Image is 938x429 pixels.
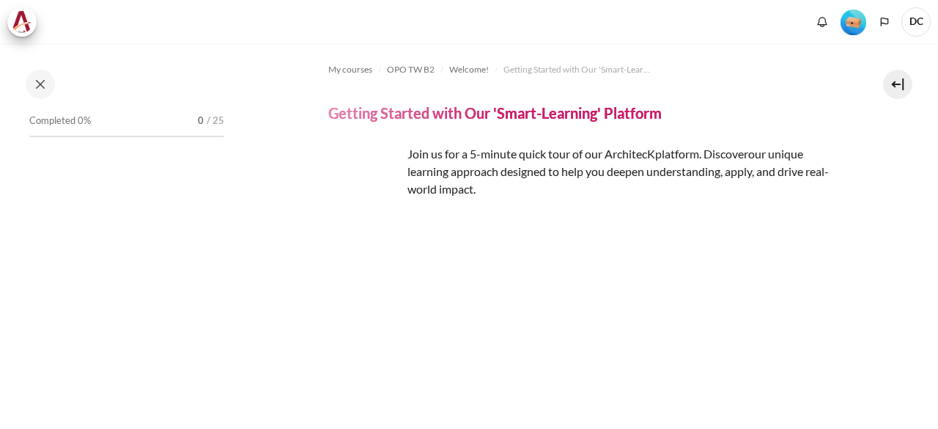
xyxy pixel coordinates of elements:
nav: Navigation bar [328,58,834,81]
div: Level #1 [841,8,866,35]
img: Architeck [12,11,32,33]
h4: Getting Started with Our 'Smart-Learning' Platform [328,103,662,122]
img: platform logo [328,145,402,218]
span: Welcome! [449,63,489,76]
a: User menu [901,7,931,37]
a: OPO TW B2 [387,61,435,78]
span: our unique learning approach designed to help you deepen understanding, apply, and drive real-wor... [407,147,829,196]
span: OPO TW B2 [387,63,435,76]
span: / 25 [207,114,224,128]
span: 0 [198,114,204,128]
span: My courses [328,63,372,76]
p: Join us for a 5-minute quick tour of our ArchitecK platform. Discover [328,145,834,198]
a: Level #1 [835,8,872,35]
a: My courses [328,61,372,78]
span: Getting Started with Our 'Smart-Learning' Platform [503,63,650,76]
img: Level #1 [841,10,866,35]
a: Architeck Architeck [7,7,44,37]
button: Languages [874,11,895,33]
span: . [407,147,829,196]
a: Welcome! [449,61,489,78]
span: Completed 0% [29,114,91,128]
a: Getting Started with Our 'Smart-Learning' Platform [503,61,650,78]
span: DC [901,7,931,37]
div: Show notification window with no new notifications [811,11,833,33]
